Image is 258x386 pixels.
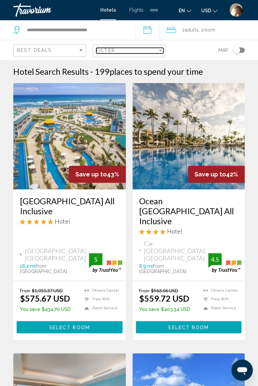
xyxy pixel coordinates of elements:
span: [GEOGRAPHIC_DATA], [GEOGRAPHIC_DATA] [25,247,89,262]
img: Hotel image [13,83,126,189]
span: places to spend your time [110,66,203,76]
span: Room [203,27,215,33]
div: 5 [89,255,102,263]
div: 5 star Hotel [20,218,119,225]
span: From [20,288,30,293]
span: Map [218,46,228,55]
img: Z [229,3,243,17]
a: [GEOGRAPHIC_DATA] All Inclusive [20,196,119,216]
a: Select Room [17,323,123,330]
span: Car. [GEOGRAPHIC_DATA], [GEOGRAPHIC_DATA] [144,240,208,262]
button: Filter [93,44,165,58]
a: Flights [129,7,143,13]
span: Select Room [49,325,90,330]
div: 4.5 [208,255,221,263]
ins: $575.67 USD [20,293,70,303]
li: Fitness Center [200,288,238,293]
span: - [90,66,93,76]
div: 43% [69,166,126,183]
li: Room Service [81,305,119,311]
li: Fitness Center [81,288,119,293]
button: User Menu [227,3,245,17]
img: Hotel image [132,83,245,189]
button: Travelers: 2 adults, 0 children [159,20,258,40]
span: 18.2 mi [20,263,36,269]
span: en [179,8,185,13]
span: 2 [182,25,199,35]
p: $403.34 USD [139,307,190,312]
li: Free WiFi [81,297,119,302]
span: , 1 [199,25,215,35]
span: You save [20,307,40,312]
iframe: Button to launch messaging window [231,359,253,381]
div: 42% [188,166,245,183]
img: trustyou-badge.svg [89,253,122,273]
a: Ocean [GEOGRAPHIC_DATA] All Inclusive [139,196,238,226]
span: Save up to [195,171,226,178]
a: Travorium [13,3,94,17]
del: $963.06 USD [151,288,178,293]
button: Change currency [201,6,217,15]
mat-select: Sort by [17,48,84,53]
span: 8.9 mi [139,263,153,269]
button: Toggle map [228,47,245,53]
li: Room Service [200,305,238,311]
li: Free WiFi [200,297,238,302]
button: Check-in date: Sep 7, 2025 Check-out date: Sep 10, 2025 [135,20,159,40]
a: Select Room [136,323,242,330]
span: Select Room [168,325,209,330]
button: Change language [179,6,191,15]
del: $1,010.37 USD [32,288,63,293]
h2: 199 [95,66,203,76]
span: from [GEOGRAPHIC_DATA] [20,263,67,274]
button: Extra navigation items [150,5,158,15]
span: Adults [185,27,199,33]
span: USD [201,8,211,13]
p: $434.70 USD [20,307,71,312]
div: 4 star Hotel [139,228,238,235]
img: trustyou-badge.svg [208,253,241,273]
span: from [GEOGRAPHIC_DATA] [139,263,186,274]
ins: $559.72 USD [139,293,189,303]
span: Filter [96,48,115,53]
button: Select Room [136,321,242,333]
button: Select Room [17,321,123,333]
span: Hotel [55,218,70,225]
span: Save up to [75,171,107,178]
span: Best Deals [17,48,52,53]
span: Hotel [167,228,182,235]
h1: Hotel Search Results [13,66,89,76]
span: You save [139,307,159,312]
span: From [139,288,149,293]
a: Hotels [100,7,116,13]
